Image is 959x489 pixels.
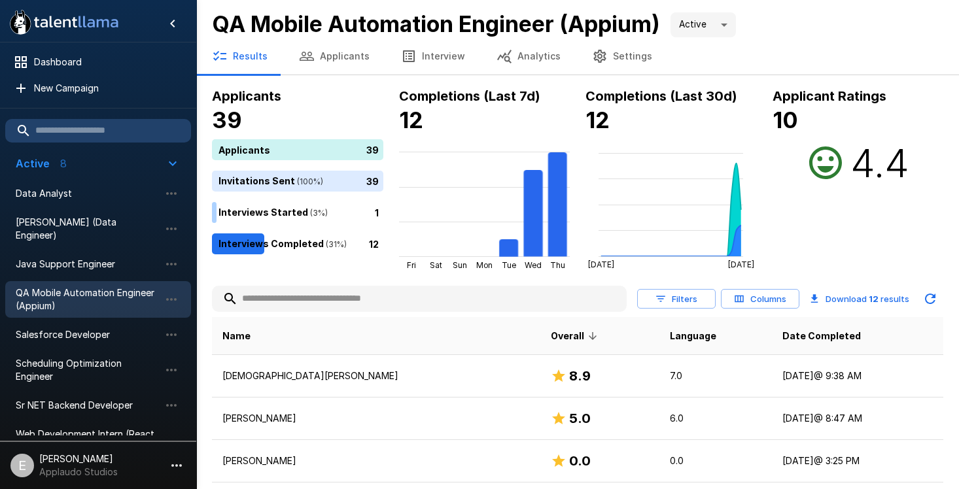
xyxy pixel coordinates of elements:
[406,260,415,270] tspan: Fri
[637,289,716,309] button: Filters
[588,260,614,269] tspan: [DATE]
[805,286,915,312] button: Download 12 results
[476,260,493,270] tspan: Mon
[222,369,530,382] p: [DEMOGRAPHIC_DATA][PERSON_NAME]
[670,454,761,467] p: 0.0
[375,205,379,219] p: 1
[782,328,861,344] span: Date Completed
[569,365,591,386] h6: 8.9
[670,369,761,382] p: 7.0
[453,260,467,270] tspan: Sun
[366,143,379,156] p: 39
[222,454,530,467] p: [PERSON_NAME]
[550,260,565,270] tspan: Thu
[728,260,754,269] tspan: [DATE]
[569,450,591,471] h6: 0.0
[772,440,943,482] td: [DATE] @ 3:25 PM
[196,38,283,75] button: Results
[212,10,660,37] b: QA Mobile Automation Engineer (Appium)
[671,12,736,37] div: Active
[773,88,886,104] b: Applicant Ratings
[569,408,591,429] h6: 5.0
[502,260,516,270] tspan: Tue
[551,328,601,344] span: Overall
[917,286,943,312] button: Updated Today - 4:47 PM
[429,260,442,270] tspan: Sat
[222,328,251,344] span: Name
[212,107,242,133] b: 39
[869,294,879,304] b: 12
[773,107,798,133] b: 10
[585,88,737,104] b: Completions (Last 30d)
[576,38,668,75] button: Settings
[212,88,281,104] b: Applicants
[399,107,423,133] b: 12
[222,412,530,425] p: [PERSON_NAME]
[670,328,716,344] span: Language
[585,107,610,133] b: 12
[399,88,540,104] b: Completions (Last 7d)
[721,289,799,309] button: Columns
[772,397,943,440] td: [DATE] @ 8:47 AM
[670,412,761,425] p: 6.0
[525,260,542,270] tspan: Wed
[850,139,909,186] h2: 4.4
[772,355,943,397] td: [DATE] @ 9:38 AM
[366,174,379,188] p: 39
[283,38,385,75] button: Applicants
[385,38,481,75] button: Interview
[481,38,576,75] button: Analytics
[369,237,379,250] p: 12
